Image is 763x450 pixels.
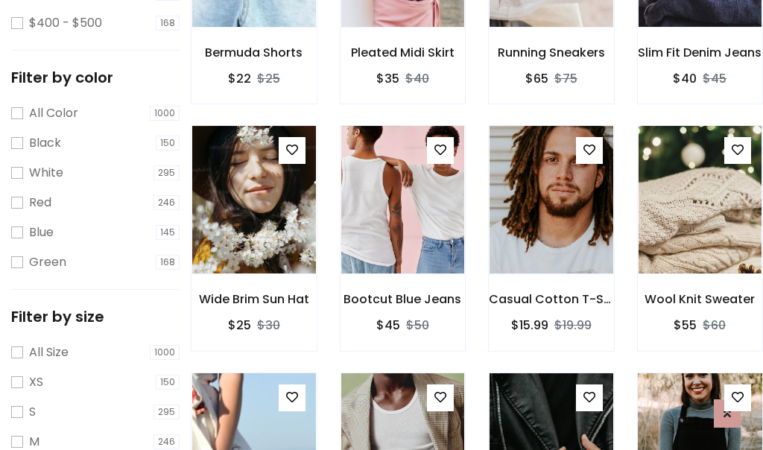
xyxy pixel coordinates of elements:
[29,134,61,152] label: Black
[29,224,54,241] label: Blue
[29,253,66,271] label: Green
[156,255,180,270] span: 168
[405,70,429,87] del: $40
[153,195,180,210] span: 246
[703,70,726,87] del: $45
[228,72,251,86] h6: $22
[11,69,180,86] h5: Filter by color
[257,70,280,87] del: $25
[11,308,180,326] h5: Filter by size
[376,72,399,86] h6: $35
[156,225,180,240] span: 145
[554,70,577,87] del: $75
[29,403,36,421] label: S
[554,317,592,334] del: $19.99
[489,292,614,306] h6: Casual Cotton T-Shirt
[29,104,78,122] label: All Color
[511,318,548,332] h6: $15.99
[153,165,180,180] span: 295
[376,318,400,332] h6: $45
[341,292,466,306] h6: Bootcut Blue Jeans
[153,405,180,419] span: 295
[191,292,317,306] h6: Wide Brim Sun Hat
[341,45,466,60] h6: Pleated Midi Skirt
[29,194,51,212] label: Red
[156,375,180,390] span: 150
[525,72,548,86] h6: $65
[257,317,280,334] del: $30
[638,45,763,60] h6: Slim Fit Denim Jeans
[489,45,614,60] h6: Running Sneakers
[638,292,763,306] h6: Wool Knit Sweater
[153,434,180,449] span: 246
[156,136,180,150] span: 150
[29,373,43,391] label: XS
[228,318,251,332] h6: $25
[406,317,429,334] del: $50
[29,14,102,32] label: $400 - $500
[150,345,180,360] span: 1000
[673,72,697,86] h6: $40
[29,164,63,182] label: White
[674,318,697,332] h6: $55
[156,16,180,31] span: 168
[150,106,180,121] span: 1000
[191,45,317,60] h6: Bermuda Shorts
[29,343,69,361] label: All Size
[703,317,726,334] del: $60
